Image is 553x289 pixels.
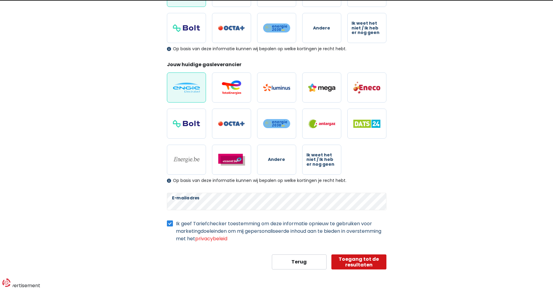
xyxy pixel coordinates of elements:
[353,81,380,94] img: Eneco
[218,121,245,126] img: Octa+
[353,120,380,128] img: Dats 24
[167,178,386,183] div: Op basis van deze informatie kunnen wij bepalen op welke kortingen je recht hebt.
[308,84,335,92] img: Mega
[173,24,200,32] img: Bolt
[218,26,245,31] img: Octa+
[263,84,290,91] img: Luminus
[173,156,200,163] img: Energie.be
[218,154,245,166] img: Essent
[306,153,337,167] span: Ik weet het niet / Ik heb er nog geen
[218,80,245,95] img: Total Energies / Lampiris
[263,23,290,33] img: Energie2030
[167,61,386,70] legend: Jouw huidige gasleverancier
[176,220,386,242] label: Ik geef Tariefchecker toestemming om deze informatie opnieuw te gebruiken voor marketingdoeleinde...
[308,119,335,128] img: Antargaz
[195,235,227,242] a: privacybeleid
[331,254,386,269] button: Toegang tot de resultaten
[173,120,200,128] img: Bolt
[173,83,200,93] img: Engie / Electrabel
[272,254,327,269] button: Terug
[268,157,285,162] span: Andere
[352,21,382,35] span: Ik weet het niet / Ik heb er nog geen
[313,26,330,30] span: Andere
[263,119,290,128] img: Energie2030
[167,46,386,51] div: Op basis van deze informatie kunnen wij bepalen op welke kortingen je recht hebt.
